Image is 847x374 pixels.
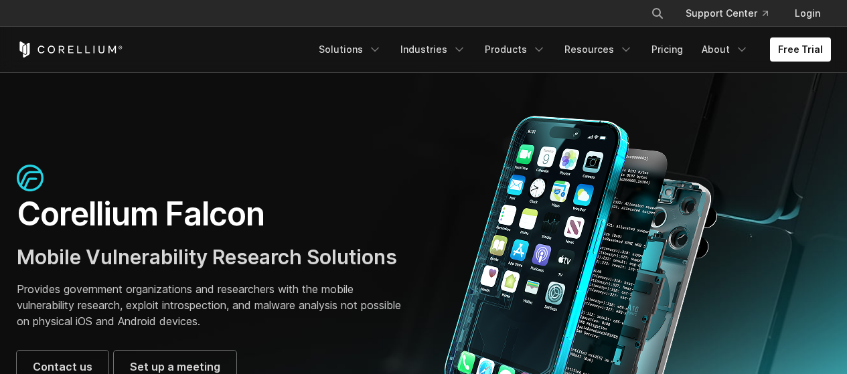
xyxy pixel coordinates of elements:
a: Solutions [311,37,390,62]
a: Resources [556,37,641,62]
p: Provides government organizations and researchers with the mobile vulnerability research, exploit... [17,281,410,329]
h1: Corellium Falcon [17,194,410,234]
a: Corellium Home [17,41,123,58]
div: Navigation Menu [311,37,831,62]
span: Mobile Vulnerability Research Solutions [17,245,397,269]
img: falcon-icon [17,165,44,191]
a: Free Trial [770,37,831,62]
a: Industries [392,37,474,62]
div: Navigation Menu [635,1,831,25]
button: Search [645,1,670,25]
a: Pricing [643,37,691,62]
a: Products [477,37,554,62]
a: Login [784,1,831,25]
a: Support Center [675,1,779,25]
a: About [694,37,757,62]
